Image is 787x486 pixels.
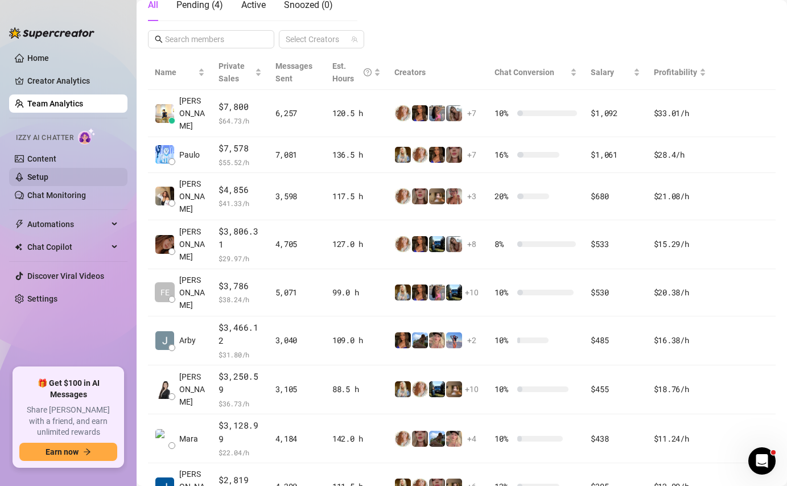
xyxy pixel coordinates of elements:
[412,431,428,447] img: Mila Steele
[495,190,513,203] span: 20 %
[495,149,513,161] span: 16 %
[395,332,411,348] img: Kenzie
[388,55,488,90] th: Creators
[27,172,48,182] a: Setup
[219,100,262,114] span: $7,800
[446,381,462,397] img: Brooke
[467,149,476,161] span: + 7
[219,419,262,446] span: $3,128.99
[179,274,205,311] span: [PERSON_NAME]
[467,107,476,120] span: + 7
[275,149,319,161] div: 7,081
[495,383,513,396] span: 10 %
[429,147,445,163] img: Kenzie
[275,383,319,396] div: 3,105
[429,236,445,252] img: Britt
[275,107,319,120] div: 6,257
[465,383,479,396] span: + 10
[15,243,22,251] img: Chat Copilot
[155,35,163,43] span: search
[219,294,262,305] span: $ 38.24 /h
[395,431,411,447] img: Amy Pond
[591,107,640,120] div: $1,092
[275,286,319,299] div: 5,071
[332,334,381,347] div: 109.0 h
[495,433,513,445] span: 10 %
[275,238,319,250] div: 4,705
[15,220,24,229] span: thunderbolt
[332,286,381,299] div: 99.0 h
[495,107,513,120] span: 10 %
[9,27,94,39] img: logo-BBDzfeDw.svg
[591,238,640,250] div: $533
[332,107,381,120] div: 120.5 h
[155,380,174,399] img: Jessa Cadiogan
[412,105,428,121] img: Kenzie
[179,149,200,161] span: Paulo
[78,128,96,145] img: AI Chatter
[219,279,262,293] span: $3,786
[395,105,411,121] img: Amy Pond
[467,238,476,250] span: + 8
[332,190,381,203] div: 117.5 h
[395,236,411,252] img: Amy Pond
[412,188,428,204] img: Mila Steele
[275,61,312,83] span: Messages Sent
[446,431,462,447] img: Tyra
[19,443,117,461] button: Earn nowarrow-right
[429,285,445,300] img: Kota
[219,321,262,348] span: $3,466.12
[155,104,174,123] img: Adam Bautista
[27,191,86,200] a: Chat Monitoring
[179,178,205,215] span: [PERSON_NAME]
[467,190,476,203] span: + 3
[19,405,117,438] span: Share [PERSON_NAME] with a friend, and earn unlimited rewards
[219,253,262,264] span: $ 29.97 /h
[654,334,706,347] div: $16.38 /h
[27,271,104,281] a: Discover Viral Videos
[219,370,262,397] span: $3,250.59
[591,149,640,161] div: $1,061
[219,142,262,155] span: $7,578
[219,349,262,360] span: $ 31.80 /h
[412,381,428,397] img: Amy Pond
[395,188,411,204] img: Amy Pond
[467,433,476,445] span: + 4
[654,68,697,77] span: Profitability
[332,433,381,445] div: 142.0 h
[465,286,479,299] span: + 10
[495,334,513,347] span: 10 %
[275,190,319,203] div: 3,598
[83,448,91,456] span: arrow-right
[219,398,262,409] span: $ 36.73 /h
[654,238,706,250] div: $15.29 /h
[219,156,262,168] span: $ 55.52 /h
[155,145,174,164] img: Paulo
[591,190,640,203] div: $680
[446,147,462,163] img: Mila Steele
[27,238,108,256] span: Chat Copilot
[495,68,554,77] span: Chat Conversion
[429,332,445,348] img: Tyra
[429,431,445,447] img: Taylor
[27,215,108,233] span: Automations
[179,433,198,445] span: Mara
[27,294,57,303] a: Settings
[155,429,174,448] img: Mara
[19,378,117,400] span: 🎁 Get $100 in AI Messages
[351,36,358,43] span: team
[179,225,205,263] span: [PERSON_NAME]
[395,147,411,163] img: Kleio
[160,286,170,299] span: FE
[446,236,462,252] img: Kat Hobbs VIP
[179,370,205,408] span: [PERSON_NAME]
[332,238,381,250] div: 127.0 h
[591,383,640,396] div: $455
[155,187,174,205] img: Dennise
[179,334,196,347] span: Arby
[275,334,319,347] div: 3,040
[332,149,381,161] div: 136.5 h
[654,190,706,203] div: $21.08 /h
[148,55,212,90] th: Name
[46,447,79,456] span: Earn now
